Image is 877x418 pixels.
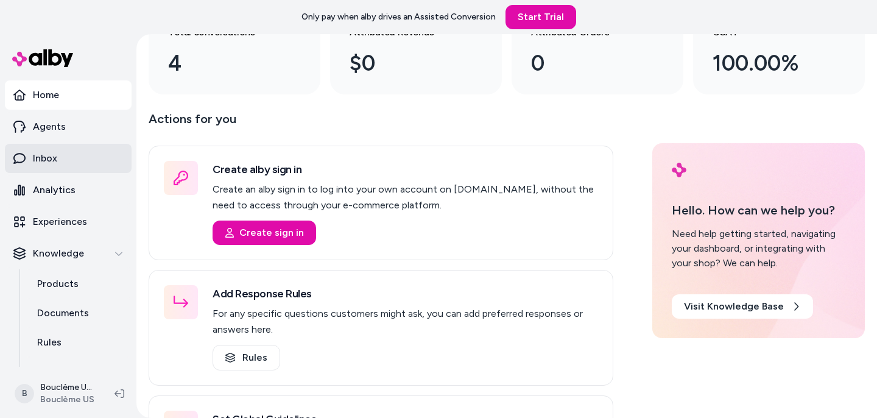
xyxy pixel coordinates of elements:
h3: Create alby sign in [213,161,598,178]
h3: Add Response Rules [213,285,598,302]
img: alby Logo [672,163,686,177]
a: Total conversations 4 [149,10,320,94]
p: Inbox [33,151,57,166]
p: Actions for you [149,109,613,138]
p: Rules [37,335,62,350]
a: Start Trial [505,5,576,29]
p: Only pay when alby drives an Assisted Conversion [301,11,496,23]
a: Experiences [5,207,132,236]
p: Bouclème US Shopify [40,381,95,394]
div: 0 [531,47,644,80]
p: Verified Q&As [37,364,101,379]
a: Rules [213,345,280,370]
p: Home [33,88,59,102]
p: Knowledge [33,246,84,261]
button: BBouclème US ShopifyBouclème US [7,374,105,413]
a: Attributed Orders 0 [512,10,683,94]
p: Experiences [33,214,87,229]
a: Home [5,80,132,110]
a: Rules [25,328,132,357]
a: Agents [5,112,132,141]
p: Products [37,277,79,291]
p: Analytics [33,183,76,197]
div: Need help getting started, navigating your dashboard, or integrating with your shop? We can help. [672,227,845,271]
a: Documents [25,299,132,328]
a: Inbox [5,144,132,173]
div: 100.00% [713,47,826,80]
span: Bouclème US [40,394,95,406]
p: Create an alby sign in to log into your own account on [DOMAIN_NAME], without the need to access ... [213,182,598,213]
span: B [15,384,34,403]
a: Attributed Revenue $0 [330,10,502,94]
div: $0 [350,47,463,80]
a: Visit Knowledge Base [672,294,813,319]
a: Analytics [5,175,132,205]
p: Agents [33,119,66,134]
p: Hello. How can we help you? [672,201,845,219]
a: Products [25,269,132,299]
a: Verified Q&As [25,357,132,386]
button: Create sign in [213,221,316,245]
a: CSAT 100.00% [693,10,865,94]
p: Documents [37,306,89,321]
div: 4 [168,47,281,80]
img: alby Logo [12,49,73,67]
button: Knowledge [5,239,132,268]
p: For any specific questions customers might ask, you can add preferred responses or answers here. [213,306,598,338]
